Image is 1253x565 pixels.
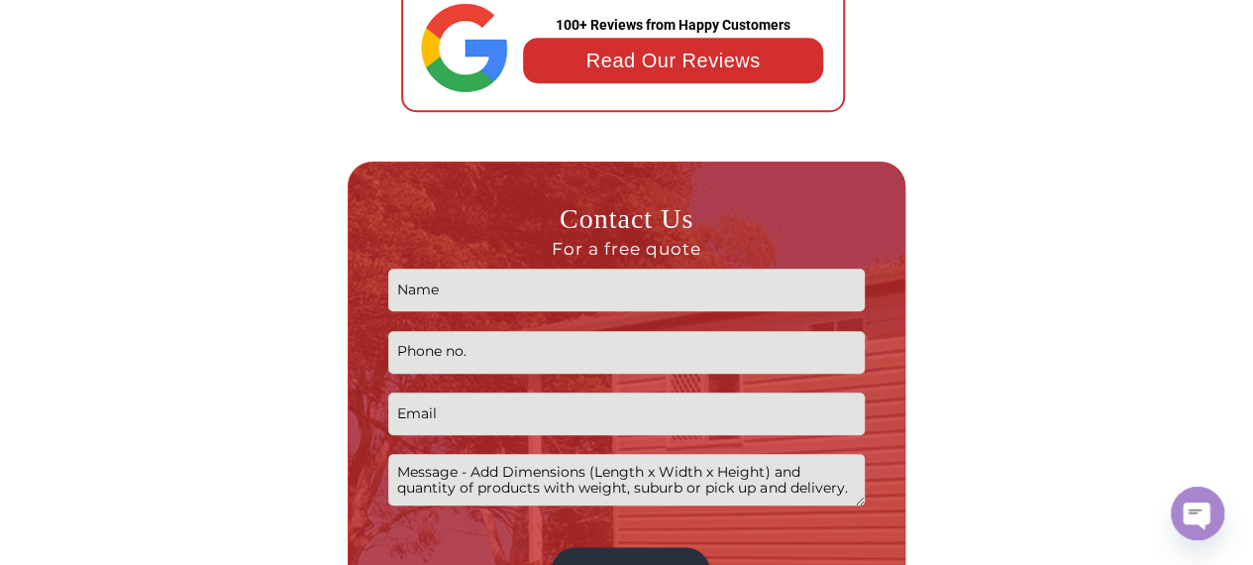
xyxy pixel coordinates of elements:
span: For a free quote [388,238,866,260]
a: Read Our Reviews [586,50,761,71]
input: Name [388,269,866,311]
strong: 100+ Reviews from Happy Customers [556,17,790,33]
input: Email [388,393,866,435]
input: Phone no. [388,331,866,374]
h3: Contact Us [388,201,866,259]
